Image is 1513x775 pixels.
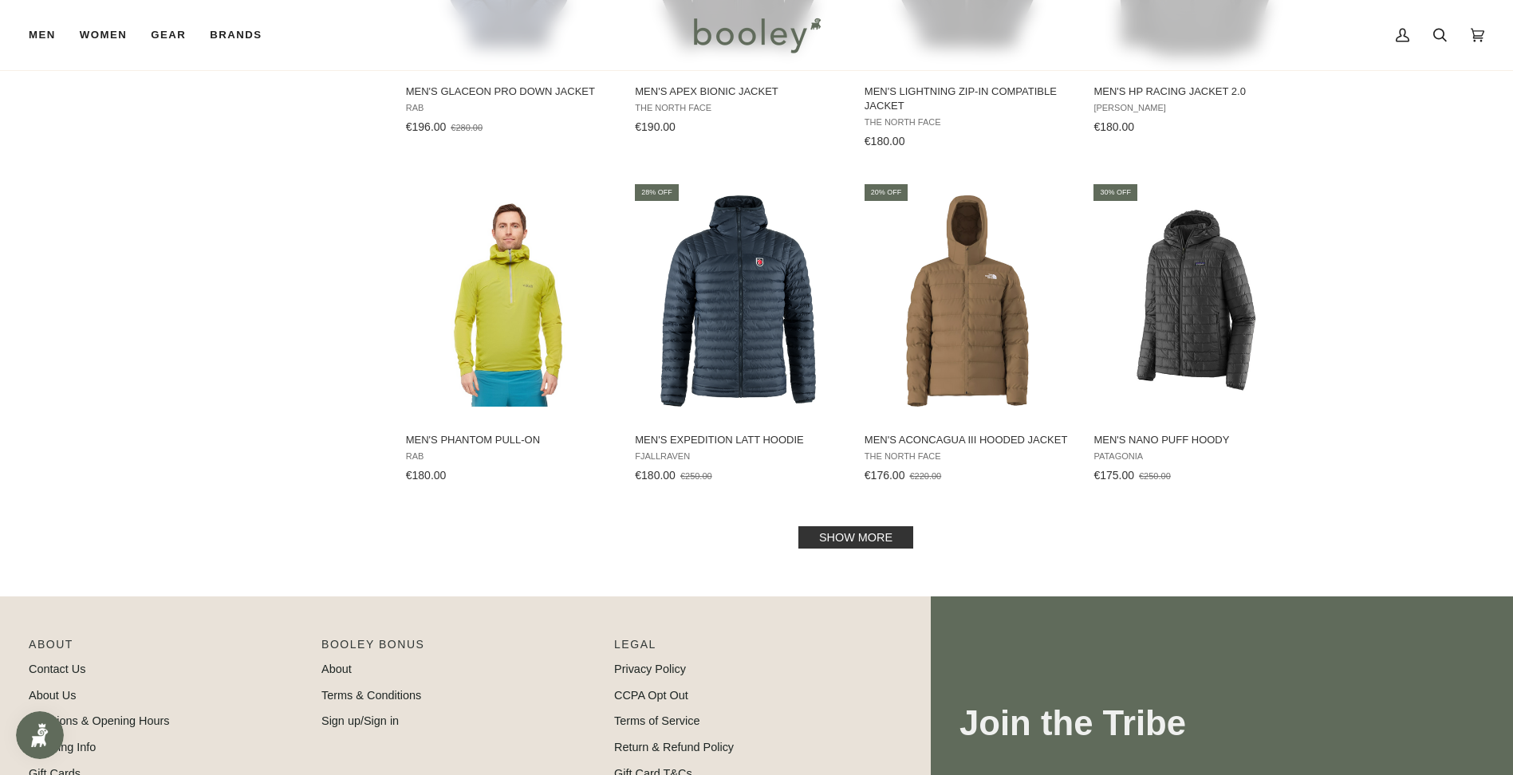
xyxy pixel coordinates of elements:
img: Booley [687,12,826,58]
div: 30% off [1093,184,1137,201]
span: Gear [151,27,186,43]
span: The North Face [865,117,1071,128]
span: Men's Phantom Pull-On [406,433,613,447]
span: €176.00 [865,469,905,482]
a: About Us [29,689,76,702]
span: Brands [210,27,262,43]
a: Men's Expedition Latt Hoodie [632,182,844,488]
span: Men's Lightning Zip-In Compatible Jacket [865,85,1071,113]
a: Men's Phantom Pull-On [404,182,615,488]
div: 20% off [865,184,908,201]
a: Privacy Policy [614,663,686,675]
a: About [321,663,352,675]
span: Men's Nano Puff Hoody [1093,433,1300,447]
span: €190.00 [635,120,676,133]
div: Pagination [406,531,1306,544]
span: €250.00 [1139,471,1171,481]
a: Return & Refund Policy [614,741,734,753]
a: Contact Us [29,663,85,675]
span: €180.00 [1093,120,1134,133]
h3: Join the Tribe [959,702,1484,745]
a: Sign up/Sign in [321,714,399,727]
span: Men's HP Racing Jacket 2.0 [1093,85,1300,99]
p: Booley Bonus [321,636,598,661]
span: [PERSON_NAME] [1093,103,1300,113]
span: Men's Aconcagua III Hooded Jacket [865,433,1071,447]
a: Men's Aconcagua III Hooded Jacket [862,182,1074,488]
a: Show more [798,526,913,549]
span: €180.00 [865,135,905,148]
span: Men's Glaceon Pro Down Jacket [406,85,613,99]
a: Terms of Service [614,714,700,727]
span: €220.00 [909,471,941,481]
div: 28% off [635,184,679,201]
span: €250.00 [680,471,712,481]
span: Women [80,27,127,43]
img: Rab Men's Phantom Pull-On Acid - Booley Galway [404,195,615,407]
a: Men's Nano Puff Hoody [1091,182,1302,488]
span: Rab [406,103,613,113]
span: Men [29,27,56,43]
span: €180.00 [635,469,676,482]
span: The North Face [865,451,1071,462]
span: Fjallraven [635,451,841,462]
span: €280.00 [451,123,483,132]
a: Locations & Opening Hours [29,714,170,727]
span: €175.00 [1093,469,1134,482]
span: €196.00 [406,120,447,133]
img: Patagonia Men's Nano Puff Hoody Forge Grey - Booley Galway [1091,195,1302,407]
img: The North Face Men's Aconcagua III Hooded Down Jacket Utility Brown - Booley Galway [862,195,1074,407]
p: Pipeline_Footer Main [29,636,305,661]
a: Terms & Conditions [321,689,421,702]
span: Patagonia [1093,451,1300,462]
span: €180.00 [406,469,447,482]
span: Rab [406,451,613,462]
a: CCPA Opt Out [614,689,688,702]
span: Men's Expedition Latt Hoodie [635,433,841,447]
img: Fjallraven Men's Expedition Latt Hoodie Navy - Booley Galway [632,195,844,407]
iframe: Button to open loyalty program pop-up [16,711,64,759]
p: Pipeline_Footer Sub [614,636,891,661]
span: The North Face [635,103,841,113]
span: Men's Apex Bionic Jacket [635,85,841,99]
